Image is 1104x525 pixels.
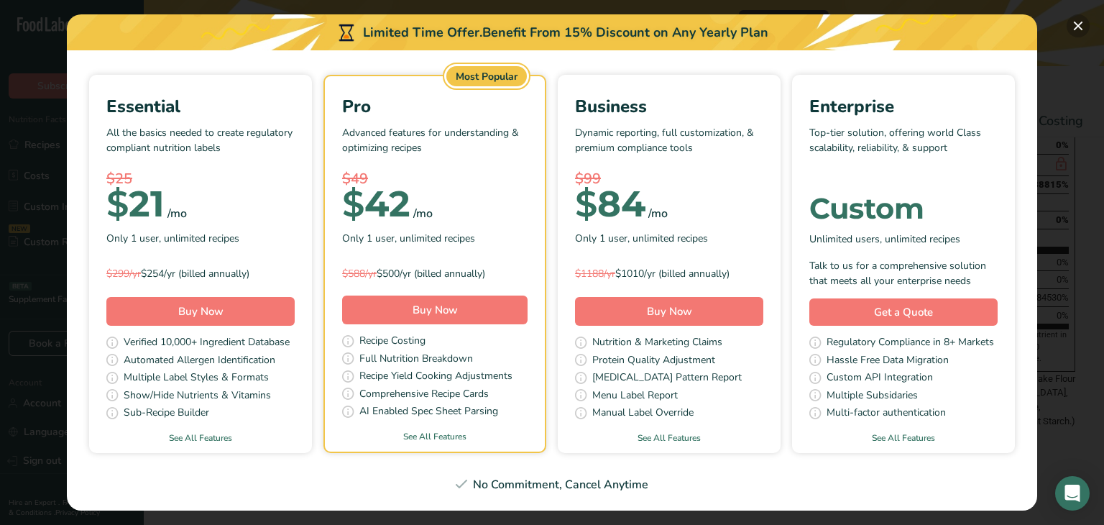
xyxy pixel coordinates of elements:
span: Full Nutrition Breakdown [359,351,473,369]
div: $99 [575,168,763,190]
div: $25 [106,168,295,190]
div: No Commitment, Cancel Anytime [84,476,1020,493]
div: Pro [342,93,528,119]
div: 21 [106,190,165,219]
a: Get a Quote [809,298,998,327]
button: Buy Now [575,297,763,326]
span: Comprehensive Recipe Cards [359,386,489,404]
a: See All Features [89,432,312,444]
div: /mo [648,205,668,222]
span: Sub-Recipe Builder [124,405,209,423]
div: 84 [575,190,645,219]
div: Enterprise [809,93,998,119]
div: Essential [106,93,295,119]
span: Buy Now [178,304,224,319]
a: See All Features [792,432,1015,444]
span: Unlimited users, unlimited recipes [809,232,960,247]
p: Dynamic reporting, full customization, & premium compliance tools [575,125,763,168]
p: Top-tier solution, offering world Class scalability, reliability, & support [809,125,998,168]
span: $ [342,182,364,226]
span: [MEDICAL_DATA] Pattern Report [592,370,742,388]
span: AI Enabled Spec Sheet Parsing [359,403,498,421]
span: $ [106,182,129,226]
span: Multiple Label Styles & Formats [124,370,269,388]
p: All the basics needed to create regulatory compliant nutrition labels [106,125,295,168]
div: Most Popular [446,66,527,86]
div: $1010/yr (billed annually) [575,266,763,281]
span: Custom API Integration [827,370,933,388]
span: Show/Hide Nutrients & Vitamins [124,388,271,406]
button: Buy Now [106,297,295,326]
div: 42 [342,190,410,219]
div: Open Intercom Messenger [1055,476,1090,511]
span: Multiple Subsidaries [827,388,918,406]
div: Talk to us for a comprehensive solution that meets all your enterprise needs [809,258,998,288]
span: Get a Quote [874,304,933,321]
div: Business [575,93,763,119]
span: Automated Allergen Identification [124,352,275,370]
span: Recipe Yield Cooking Adjustments [359,368,512,386]
span: Multi-factor authentication [827,405,946,423]
div: $254/yr (billed annually) [106,266,295,281]
span: $ [575,182,597,226]
span: $588/yr [342,267,377,280]
span: Only 1 user, unlimited recipes [106,231,239,246]
div: /mo [167,205,187,222]
span: Buy Now [647,304,692,319]
span: Only 1 user, unlimited recipes [575,231,708,246]
span: $1188/yr [575,267,615,280]
span: $299/yr [106,267,141,280]
div: $49 [342,168,528,190]
a: See All Features [558,432,781,444]
span: Hassle Free Data Migration [827,352,949,370]
span: Menu Label Report [592,388,678,406]
p: Advanced features for understanding & optimizing recipes [342,125,528,168]
span: Manual Label Override [592,405,694,423]
div: $500/yr (billed annually) [342,266,528,281]
span: Verified 10,000+ Ingredient Database [124,334,290,352]
div: Benefit From 15% Discount on Any Yearly Plan [482,23,768,42]
div: Custom [809,194,998,223]
div: Limited Time Offer. [67,14,1037,50]
span: Recipe Costing [359,333,425,351]
div: /mo [413,205,433,222]
span: Regulatory Compliance in 8+ Markets [827,334,994,352]
button: Buy Now [342,296,528,324]
span: Only 1 user, unlimited recipes [342,231,475,246]
span: Nutrition & Marketing Claims [592,334,722,352]
span: Buy Now [413,303,458,317]
span: Protein Quality Adjustment [592,352,715,370]
a: See All Features [325,430,545,443]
